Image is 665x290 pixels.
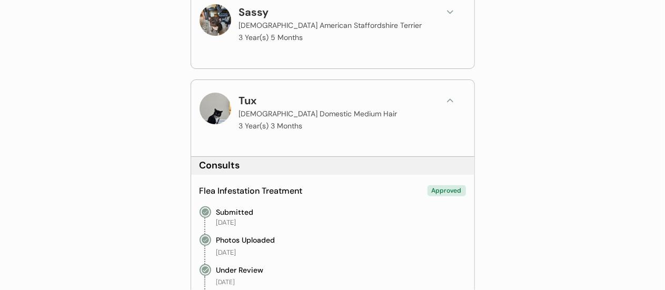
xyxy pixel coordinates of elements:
div: [DATE] [216,218,236,227]
div: Flea Infestation Treatment [200,185,303,197]
div: [DEMOGRAPHIC_DATA] American Staffordshire Terrier [239,20,422,31]
div: Sassy [239,4,279,20]
p: 3 Year(s) 5 Months [239,34,303,41]
div: [DATE] [216,248,236,257]
p: 3 Year(s) 3 Months [239,122,303,129]
div: Approved [428,185,466,196]
div: Under Review [216,264,264,276]
div: [DEMOGRAPHIC_DATA] Domestic Medium Hair [239,108,398,119]
div: Tux [239,93,279,108]
div: Consults [200,159,240,172]
div: Submitted [216,206,254,218]
div: Photos Uploaded [216,234,275,246]
div: [DATE] [216,278,235,287]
